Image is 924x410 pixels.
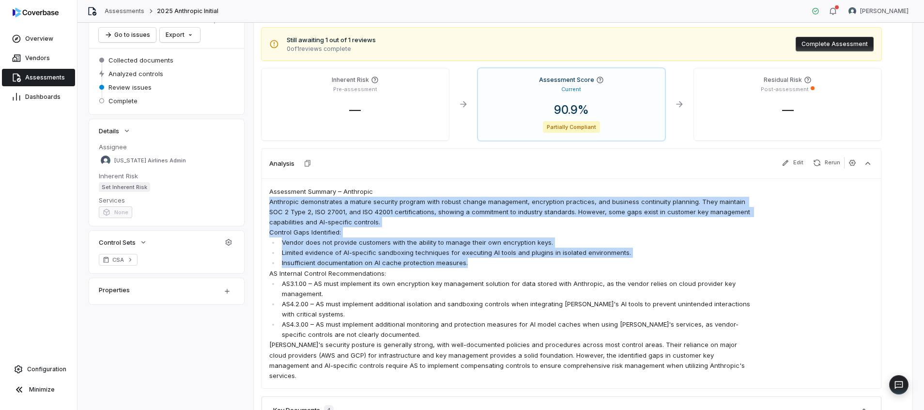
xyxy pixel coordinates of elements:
[99,196,234,205] dt: Services
[269,268,753,279] p: AS Internal Control Recommendations:
[279,299,753,319] li: AS4.2.00 – AS must implement additional isolation and sandboxing controls when integrating [PERSO...
[269,159,294,168] h3: Analysis
[764,76,802,84] h4: Residual Risk
[761,86,809,93] p: Post-assessment
[99,142,234,151] dt: Assignee
[105,7,144,15] a: Assessments
[341,103,369,117] span: —
[843,4,914,18] button: Raquel Wilson avatar[PERSON_NAME]
[157,7,218,15] span: 2025 Anthropic Initial
[287,45,376,53] span: 0 of 1 reviews complete
[332,76,369,84] h4: Inherent Risk
[774,103,801,117] span: —
[112,256,124,264] span: CSA
[778,157,807,169] button: Edit
[269,227,753,237] p: Control Gaps Identified:
[279,258,753,268] li: Insufficient documentation on AI cache protection measures.
[99,238,136,247] span: Control Sets
[279,248,753,258] li: Limited evidence of AI-specific sandboxing techniques for executing AI tools and plugins in isola...
[108,96,138,105] span: Complete
[25,74,65,81] span: Assessments
[25,35,53,43] span: Overview
[101,156,110,165] img: Alaska Airlines Admin avatar
[279,237,753,248] li: Vendor does not provide customers with the ability to manage their own encryption keys.
[25,93,61,101] span: Dashboards
[99,28,156,42] button: Go to issues
[269,187,753,197] p: Assessment Summary – Anthropic
[4,361,73,378] a: Configuration
[2,69,75,86] a: Assessments
[539,76,594,84] h4: Assessment Score
[848,7,856,15] img: Raquel Wilson avatar
[13,8,59,17] img: logo-D7KZi-bG.svg
[2,49,75,67] a: Vendors
[269,340,753,381] p: [PERSON_NAME]'s security posture is generally strong, with well-documented policies and procedure...
[114,157,186,164] span: [US_STATE] Airlines Admin
[333,86,377,93] p: Pre-assessment
[279,279,753,299] li: AS3.1.00 – AS must implement its own encryption key management solution for data stored with Anth...
[99,254,138,266] a: CSA
[279,319,753,340] li: AS4.3.00 – AS must implement additional monitoring and protection measures for AI model caches wh...
[96,234,150,251] button: Control Sets
[2,30,75,47] a: Overview
[546,103,597,117] span: 90.9 %
[809,157,844,169] button: Rerun
[2,88,75,106] a: Dashboards
[29,386,55,394] span: Minimize
[99,172,234,180] dt: Inherent Risk
[99,126,119,135] span: Details
[543,121,601,133] span: Partially Compliant
[796,37,874,51] button: Complete Assessment
[4,380,73,399] button: Minimize
[287,35,376,45] span: Still awaiting 1 out of 1 reviews
[108,69,163,78] span: Analyzed controls
[27,365,66,373] span: Configuration
[160,28,200,42] button: Export
[108,83,152,92] span: Review issues
[860,7,909,15] span: [PERSON_NAME]
[99,182,150,192] span: Set Inherent Risk
[269,197,753,227] p: Anthropic demonstrates a mature security program with robust change management, encryption practi...
[25,54,50,62] span: Vendors
[96,122,134,140] button: Details
[561,86,581,93] p: Current
[108,56,173,64] span: Collected documents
